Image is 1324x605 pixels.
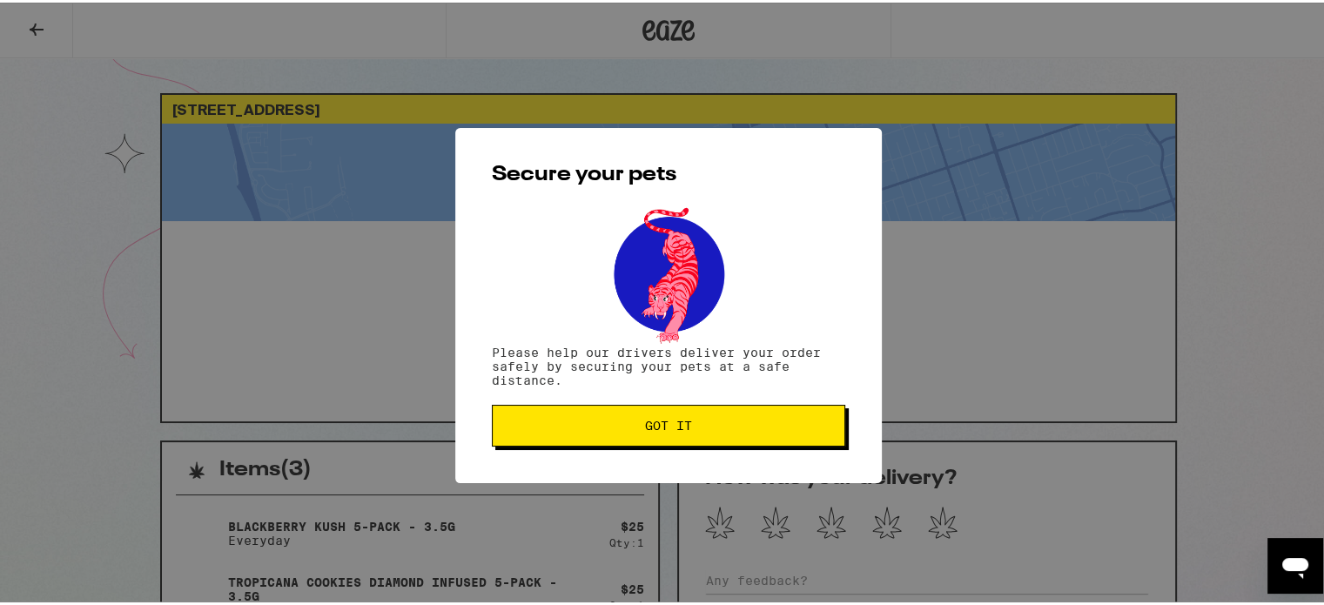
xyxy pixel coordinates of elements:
button: Got it [492,402,845,444]
iframe: Button to launch messaging window, conversation in progress [1267,535,1323,591]
p: Please help our drivers deliver your order safely by securing your pets at a safe distance. [492,343,845,385]
span: Got it [645,417,692,429]
h2: Secure your pets [492,162,845,183]
img: pets [597,200,740,343]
